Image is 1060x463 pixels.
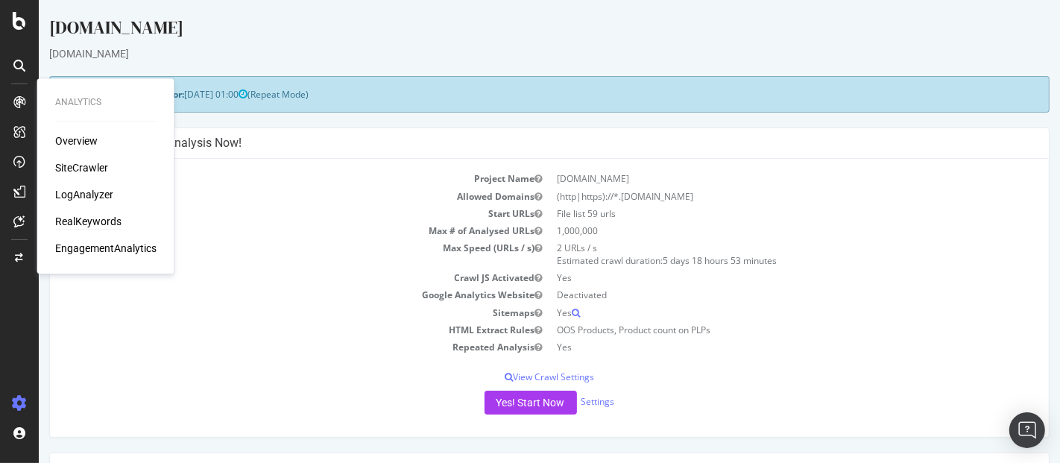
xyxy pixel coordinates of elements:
h4: Configure your New Analysis Now! [22,136,999,151]
div: Open Intercom Messenger [1009,412,1045,448]
div: [DOMAIN_NAME] [10,15,1011,46]
td: (http|https)://*.[DOMAIN_NAME] [511,188,999,205]
td: Google Analytics Website [22,286,511,303]
td: Yes [511,338,999,356]
td: Project Name [22,170,511,187]
td: Start URLs [22,205,511,222]
td: Max # of Analysed URLs [22,222,511,239]
a: RealKeywords [55,214,122,229]
a: SiteCrawler [55,160,108,175]
td: 1,000,000 [511,222,999,239]
td: 2 URLs / s Estimated crawl duration: [511,239,999,269]
a: Settings [543,395,576,408]
td: Sitemaps [22,304,511,321]
td: Yes [511,269,999,286]
td: Allowed Domains [22,188,511,205]
p: View Crawl Settings [22,371,999,383]
a: LogAnalyzer [55,187,113,202]
div: (Repeat Mode) [10,76,1011,113]
span: 5 days 18 hours 53 minutes [624,254,738,267]
td: Crawl JS Activated [22,269,511,286]
strong: Next Launch Scheduled for: [22,88,145,101]
div: [DOMAIN_NAME] [10,46,1011,61]
td: HTML Extract Rules [22,321,511,338]
a: EngagementAnalytics [55,241,157,256]
div: Analytics [55,96,157,109]
a: Overview [55,133,98,148]
td: Max Speed (URLs / s) [22,239,511,269]
td: File list 59 urls [511,205,999,222]
td: Repeated Analysis [22,338,511,356]
button: Yes! Start Now [446,391,538,415]
span: [DATE] 01:00 [145,88,209,101]
td: [DOMAIN_NAME] [511,170,999,187]
td: Yes [511,304,999,321]
td: Deactivated [511,286,999,303]
td: OOS Products, Product count on PLPs [511,321,999,338]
